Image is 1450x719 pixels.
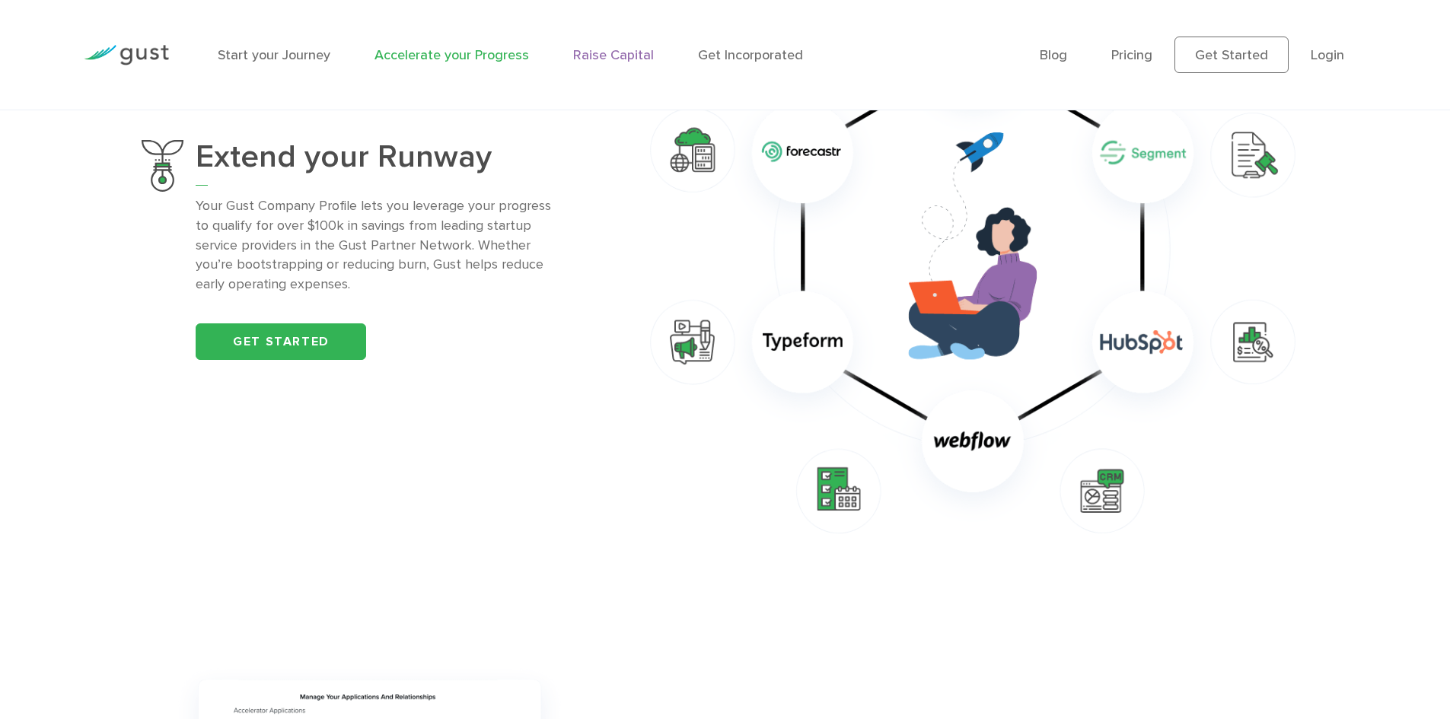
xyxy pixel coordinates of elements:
[196,196,559,295] p: Your Gust Company Profile lets you leverage your progress to qualify for over $100k in savings fr...
[1111,47,1152,63] a: Pricing
[1311,47,1344,63] a: Login
[142,140,183,192] img: Extend Your Runway
[196,140,559,186] h3: Extend your Runway
[1040,47,1067,63] a: Blog
[84,45,169,65] img: Gust Logo
[374,47,529,63] a: Accelerate your Progress
[218,47,330,63] a: Start your Journey
[196,323,366,360] a: Get started
[1174,37,1289,73] a: Get Started
[573,47,654,63] a: Raise Capital
[698,47,803,63] a: Get Incorporated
